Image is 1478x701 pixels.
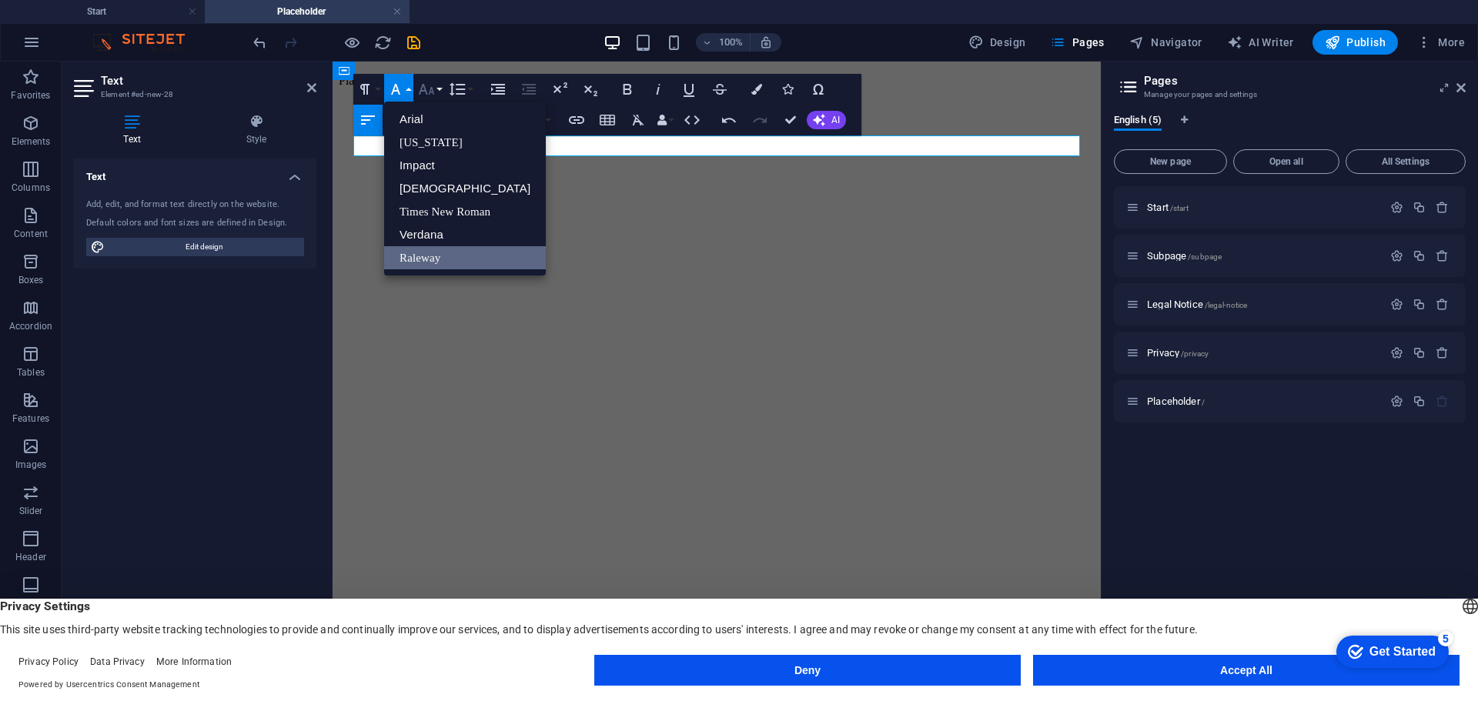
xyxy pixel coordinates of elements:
div: Design (Ctrl+Alt+Y) [962,30,1032,55]
button: Font Family [384,74,413,105]
button: Underline (Ctrl+U) [674,74,704,105]
button: Data Bindings [654,105,676,135]
button: Ordered List [542,105,554,135]
button: Colors [742,74,771,105]
div: Get Started [45,17,112,31]
h3: Element #ed-new-28 [101,88,286,102]
div: Settings [1390,249,1403,262]
div: Font Family [384,102,546,275]
button: Redo (Ctrl+Shift+Z) [745,105,774,135]
p: Accordion [9,320,52,332]
div: Legal Notice/legal-notice [1142,299,1383,309]
span: Navigator [1129,35,1202,50]
button: Open all [1233,149,1339,174]
p: Slider [19,505,43,517]
a: Tahoma [384,177,546,200]
span: Pages [1050,35,1104,50]
div: Default colors and font sizes are defined in Design. [86,217,304,230]
p: Content [14,228,48,240]
button: Clear Formatting [624,105,653,135]
p: Tables [17,366,45,379]
div: The startpage cannot be deleted [1436,395,1449,408]
h2: Pages [1144,74,1466,88]
div: Remove [1436,298,1449,311]
span: /legal-notice [1205,301,1248,309]
span: Design [968,35,1026,50]
button: HTML [677,105,707,135]
img: Editor Logo [89,33,204,52]
p: Features [12,412,49,425]
button: Decrease Indent [514,74,543,105]
button: Strikethrough [705,74,734,105]
span: Click to open page [1147,396,1205,407]
button: New page [1114,149,1227,174]
p: Elements [12,135,51,148]
div: Remove [1436,249,1449,262]
a: Arial [384,108,546,131]
span: English (5) [1114,111,1162,132]
div: Privacy/privacy [1142,348,1383,358]
div: Duplicate [1413,249,1426,262]
button: Icons [773,74,802,105]
i: Reload page [374,34,392,52]
button: Paragraph Format [353,74,383,105]
button: Undo (Ctrl+Z) [714,105,744,135]
button: Special Characters [804,74,833,105]
a: Georgia [384,131,546,154]
button: Increase Indent [483,74,513,105]
h6: 100% [719,33,744,52]
button: Pages [1044,30,1110,55]
span: All Settings [1353,157,1459,166]
span: Start [1147,202,1189,213]
span: New page [1121,157,1220,166]
p: Footer [17,597,45,609]
p: Placeholder. [6,12,762,26]
button: Line Height [446,74,475,105]
button: Superscript [545,74,574,105]
button: More [1410,30,1471,55]
button: Italic (Ctrl+I) [644,74,673,105]
span: Subpage [1147,250,1222,262]
div: Get Started 5 items remaining, 0% complete [12,8,125,40]
div: Subpage/subpage [1142,251,1383,261]
button: Insert Table [593,105,622,135]
i: Undo: Add element (Ctrl+Z) [251,34,269,52]
h4: Text [74,159,316,186]
span: /start [1170,204,1189,212]
span: / [1202,398,1205,406]
div: Settings [1390,298,1403,311]
div: 5 [114,3,129,18]
span: Privacy [1147,347,1209,359]
span: Legal Notice [1147,299,1247,310]
h4: Style [196,114,316,146]
h4: Placeholder [205,3,410,20]
div: Add, edit, and format text directly on the website. [86,199,304,212]
div: Remove [1436,346,1449,359]
button: Click here to leave preview mode and continue editing [343,33,361,52]
h3: Manage your pages and settings [1144,88,1435,102]
div: Start/start [1142,202,1383,212]
button: Insert Link [562,105,591,135]
a: Times New Roman [384,200,546,223]
button: 100% [696,33,751,52]
h2: Text [101,74,316,88]
a: Raleway [384,246,546,269]
button: save [404,33,423,52]
button: Align Left [353,105,383,135]
div: Duplicate [1413,346,1426,359]
span: Open all [1240,157,1333,166]
span: Publish [1325,35,1386,50]
button: All Settings [1346,149,1466,174]
button: Font Size [415,74,444,105]
button: Confirm (Ctrl+⏎) [776,105,805,135]
button: Subscript [576,74,605,105]
p: Favorites [11,89,50,102]
div: Duplicate [1413,395,1426,408]
button: AI [807,111,846,129]
button: Design [962,30,1032,55]
span: /privacy [1181,349,1209,358]
button: Bold (Ctrl+B) [613,74,642,105]
p: Columns [12,182,50,194]
button: reload [373,33,392,52]
span: AI Writer [1227,35,1294,50]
